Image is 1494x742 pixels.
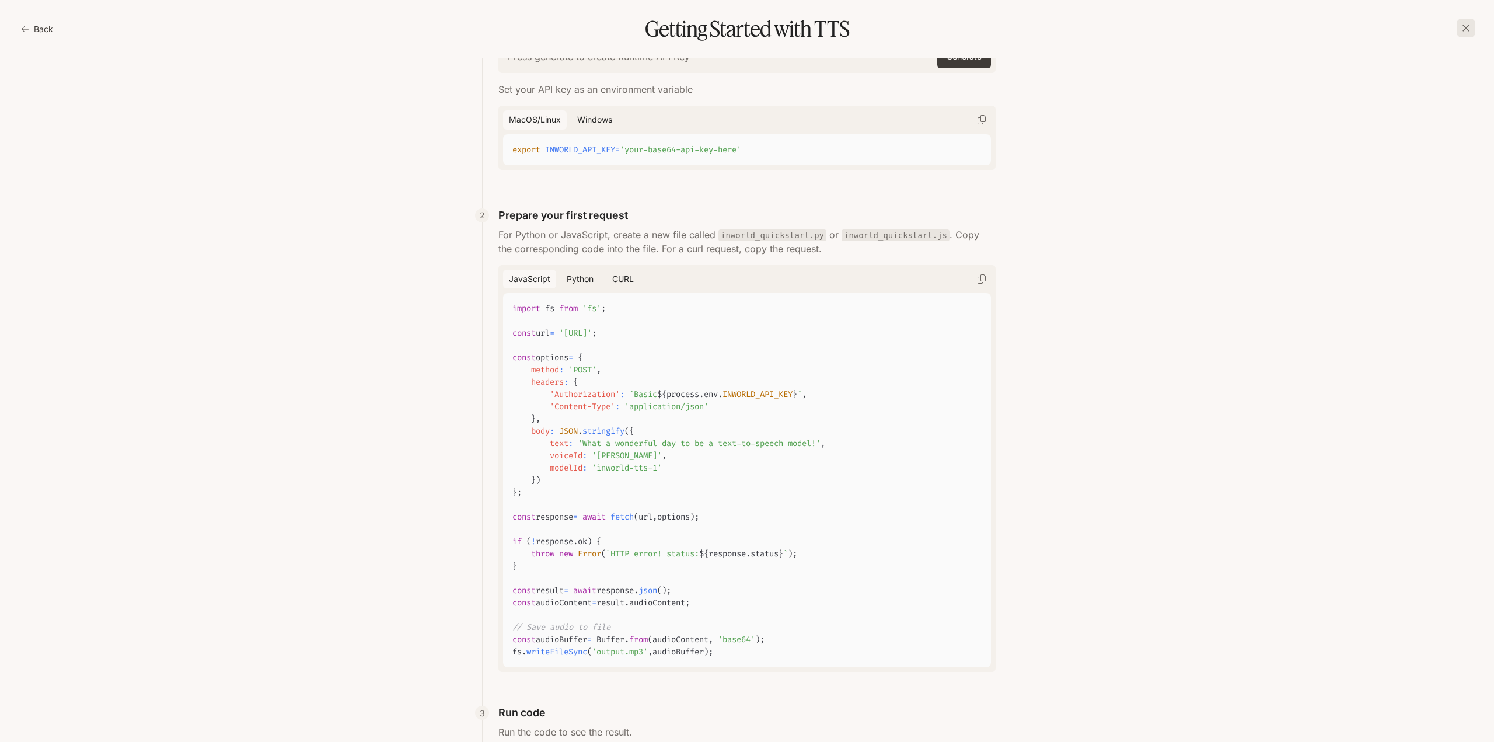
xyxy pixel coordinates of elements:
span: 'Authorization' [550,389,620,400]
span: { [629,426,634,437]
span: ; [666,585,671,596]
span: ) [788,548,793,559]
span: . [578,426,582,437]
span: ; [708,646,713,657]
span: const [512,352,536,363]
span: 'POST' [568,364,596,375]
span: ) [690,511,694,522]
span: audioContent [629,597,685,608]
span: 'fs' [582,303,601,314]
span: , [662,450,666,461]
span: const [512,511,536,522]
span: body [531,426,550,437]
p: Run the code to see the result. [498,725,996,739]
button: Copy [972,110,991,129]
span: . [624,634,629,645]
span: const [512,634,536,645]
span: ( [624,426,629,437]
button: JavaScript [503,270,556,289]
span: ) [662,585,666,596]
span: , [648,646,652,657]
span: ( [587,646,592,657]
span: = [573,511,578,522]
span: const [512,585,536,596]
span: . [573,536,578,547]
span: ` [606,548,610,559]
p: Prepare your first request [498,207,628,223]
span: , [596,364,601,375]
p: 3 [480,707,485,719]
span: ${ [699,548,708,559]
span: process [666,389,699,400]
span: : [582,462,587,473]
span: result [536,585,564,596]
span: status [751,548,779,559]
span: from [629,634,648,645]
span: // Save audio to file [512,622,610,633]
span: . [699,389,704,400]
span: response [536,511,573,522]
span: method [531,364,559,375]
span: await [573,585,596,596]
span: '[URL]' [559,328,592,339]
span: : [568,438,573,449]
button: Windows [571,110,618,130]
h1: Getting Started with TTS [19,19,1475,40]
span: = [550,328,554,339]
span: = [587,634,592,645]
span: : [550,426,554,437]
span: text [550,438,568,449]
span: ` [629,389,634,400]
span: ( [601,548,606,559]
span: . [718,389,722,400]
span: ( [634,511,638,522]
span: options [657,511,690,522]
span: fs [512,646,522,657]
span: Basic [634,389,657,400]
span: Buffer [596,634,624,645]
span: , [802,389,807,400]
span: audioContent [652,634,708,645]
span: = [568,352,573,363]
span: : [582,450,587,461]
span: ` [783,548,788,559]
span: { [596,536,601,547]
span: ( [648,634,652,645]
code: inworld_quickstart.js [842,229,950,241]
p: 2 [480,209,485,221]
span: 'application/json' [624,401,708,412]
span: JSON [559,426,578,437]
span: } [512,560,517,572]
span: json [638,585,657,596]
span: { [573,377,578,388]
span: response [596,585,634,596]
span: 'Content-Type' [550,401,615,412]
span: . [624,597,629,608]
span: '[PERSON_NAME]' [592,450,662,461]
span: ( [526,536,531,547]
span: 'inworld-tts-1' [592,462,662,473]
button: cURL [604,270,641,289]
span: , [708,634,713,645]
span: { [578,352,582,363]
span: result [596,597,624,608]
span: 'output.mp3' [592,646,648,657]
span: 'base64' [718,634,755,645]
span: if [512,536,522,547]
span: writeFileSync [526,646,587,657]
span: , [652,511,657,522]
span: ok [578,536,587,547]
span: : [559,364,564,375]
code: inworld_quickstart.py [718,229,826,241]
span: ; [760,634,765,645]
span: fs [545,303,554,314]
span: : [615,401,620,412]
span: ) [587,536,592,547]
span: INWORLD_API_KEY [545,144,615,155]
span: headers [531,377,564,388]
span: options [536,352,568,363]
span: url [536,328,550,339]
span: audioBuffer [652,646,704,657]
button: Python [561,270,599,289]
span: HTTP error! status: [610,548,699,559]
